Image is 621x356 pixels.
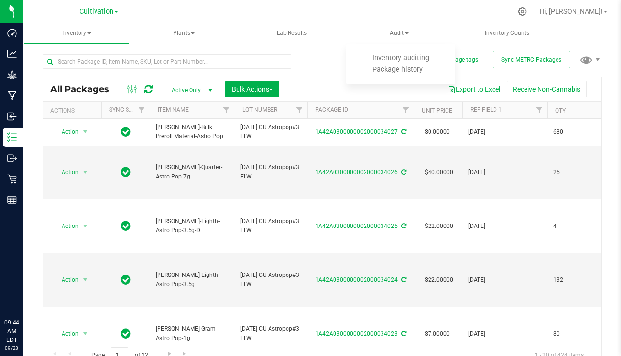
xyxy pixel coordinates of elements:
p: 09/28 [4,344,19,352]
span: [DATE] CU Astropop#3 FLW [240,271,302,289]
inline-svg: Inbound [7,112,17,121]
div: Manage settings [516,7,528,16]
inline-svg: Dashboard [7,28,17,38]
span: $40.00000 [420,165,458,179]
inline-svg: Outbound [7,153,17,163]
a: Qty [555,107,566,114]
span: 132 [553,275,590,285]
span: In Sync [121,219,131,233]
span: Action [53,219,79,233]
button: Export to Excel [442,81,507,97]
p: 09:44 AM EDT [4,318,19,344]
span: Sync METRC Packages [501,56,561,63]
span: [PERSON_NAME]-Eighth-Astro Pop-3.5g [156,271,229,289]
a: 1A42A0300000002000034026 [315,169,398,176]
span: [DATE] [468,222,541,231]
span: [DATE] CU Astropop#3 FLW [240,217,302,235]
span: In Sync [121,125,131,139]
button: Receive Non-Cannabis [507,81,587,97]
a: Filter [134,102,150,118]
a: Lab Results [239,23,345,44]
iframe: Resource center [10,278,39,307]
button: Bulk Actions [225,81,279,97]
span: Cultivation [80,7,113,16]
span: Sync from Compliance System [400,129,406,135]
span: Sync from Compliance System [400,276,406,283]
span: select [80,125,92,139]
span: select [80,327,92,340]
a: 1A42A0300000002000034023 [315,330,398,337]
span: $7.00000 [420,327,455,341]
a: Ref Field 1 [470,106,502,113]
a: Unit Price [422,107,452,114]
inline-svg: Retail [7,174,17,184]
span: [DATE] [468,329,541,339]
span: [DATE] [468,275,541,285]
span: $0.00000 [420,125,455,139]
button: Sync METRC Packages [493,51,570,68]
a: Package ID [315,106,348,113]
a: Inventory Counts [454,23,560,44]
span: Sync from Compliance System [400,330,406,337]
input: Search Package ID, Item Name, SKU, Lot or Part Number... [43,54,291,69]
span: [PERSON_NAME]-Gram-Astro Pop-1g [156,324,229,343]
span: Hi, [PERSON_NAME]! [540,7,603,15]
span: In Sync [121,165,131,179]
span: Inventory [24,24,129,43]
span: [DATE] CU Astropop#3 FLW [240,324,302,343]
span: select [80,273,92,287]
span: [PERSON_NAME]-Bulk Preroll Material-Astro Pop [156,123,229,141]
span: In Sync [121,273,131,287]
span: [DATE] CU Astropop#3 FLW [240,163,302,181]
inline-svg: Grow [7,70,17,80]
span: [DATE] [468,128,541,137]
span: 80 [553,329,590,339]
inline-svg: Manufacturing [7,91,17,100]
span: select [80,165,92,179]
span: $22.00000 [420,273,458,287]
span: 4 [553,222,590,231]
a: Sync Status [109,106,146,113]
a: Item Name [158,106,189,113]
a: Filter [219,102,235,118]
span: In Sync [121,327,131,340]
span: $22.00000 [420,219,458,233]
span: Lab Results [264,29,320,37]
a: 1A42A0300000002000034024 [315,276,398,283]
span: 680 [553,128,590,137]
a: Filter [531,102,547,118]
a: Lot Number [242,106,277,113]
span: [PERSON_NAME]-Quarter-Astro Pop-7g [156,163,229,181]
span: Sync from Compliance System [400,169,406,176]
span: Inventory auditing [359,54,442,62]
a: 1A42A0300000002000034025 [315,223,398,229]
a: Filter [291,102,307,118]
a: Plants [131,23,238,44]
span: Plants [131,24,237,43]
div: Actions [50,107,97,114]
span: Bulk Actions [232,85,273,93]
inline-svg: Analytics [7,49,17,59]
span: 25 [553,168,590,177]
a: Audit Inventory auditing Package history [346,23,453,44]
span: select [80,219,92,233]
span: [DATE] [468,168,541,177]
span: [PERSON_NAME]-Eighth-Astro Pop-3.5g-D [156,217,229,235]
span: Action [53,327,79,340]
span: [DATE] CU Astropop#3 FLW [240,123,302,141]
span: Sync from Compliance System [400,223,406,229]
span: Action [53,273,79,287]
span: Action [53,165,79,179]
span: Inventory Counts [472,29,542,37]
a: 1A42A0300000002000034027 [315,129,398,135]
inline-svg: Reports [7,195,17,205]
a: Filter [398,102,414,118]
span: Action [53,125,79,139]
span: All Packages [50,84,119,95]
a: Inventory [23,23,130,44]
inline-svg: Inventory [7,132,17,142]
span: Audit [346,23,453,44]
span: Package history [359,65,436,74]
